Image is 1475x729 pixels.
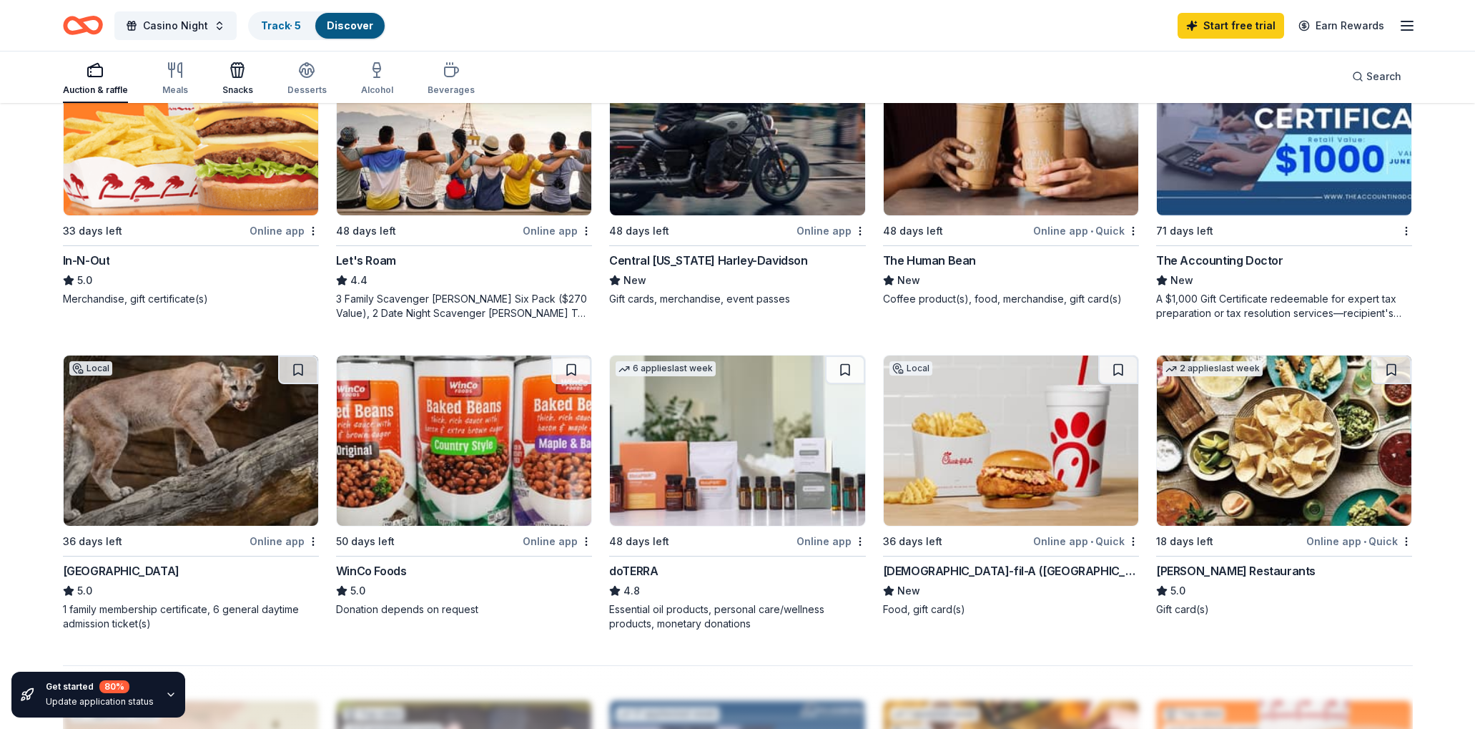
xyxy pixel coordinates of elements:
img: Image for The Human Bean [884,45,1138,215]
div: A $1,000 Gift Certificate redeemable for expert tax preparation or tax resolution services—recipi... [1156,292,1412,321]
a: Image for In-N-OutTop rated6 applieslast week33 days leftOnline appIn-N-Out5.0Merchandise, gift c... [63,44,319,306]
a: Image for Houston ZooLocal36 days leftOnline app[GEOGRAPHIC_DATA]5.01 family membership certifica... [63,355,319,631]
img: Image for The Accounting Doctor [1157,45,1411,215]
div: Update application status [46,696,154,708]
img: Image for Pappas Restaurants [1157,356,1411,526]
div: 2 applies last week [1163,361,1263,376]
div: Beverages [428,84,475,96]
div: [PERSON_NAME] Restaurants [1156,562,1316,579]
div: Online app [523,222,592,240]
button: Alcohol [361,56,393,103]
div: 3 Family Scavenger [PERSON_NAME] Six Pack ($270 Value), 2 Date Night Scavenger [PERSON_NAME] Two ... [336,292,592,321]
span: 5.0 [350,582,365,600]
button: Auction & raffle [63,56,128,103]
a: Image for Central Texas Harley-DavidsonLocal48 days leftOnline appCentral [US_STATE] Harley-David... [609,44,865,306]
div: 48 days left [883,222,943,240]
div: 33 days left [63,222,122,240]
a: Image for Pappas Restaurants2 applieslast week18 days leftOnline app•Quick[PERSON_NAME] Restauran... [1156,355,1412,617]
a: Home [63,9,103,42]
img: Image for Let's Roam [337,45,591,215]
div: 1 family membership certificate, 6 general daytime admission ticket(s) [63,602,319,631]
div: Coffee product(s), food, merchandise, gift card(s) [883,292,1139,306]
div: 18 days left [1156,533,1213,550]
a: Image for The Human Bean1 applylast week48 days leftOnline app•QuickThe Human BeanNewCoffee produ... [883,44,1139,306]
div: 50 days left [336,533,395,550]
a: Earn Rewards [1290,13,1393,39]
div: Local [69,361,112,376]
div: Online app [796,532,866,550]
div: 48 days left [609,533,669,550]
div: In-N-Out [63,252,110,269]
span: • [1090,536,1093,547]
button: Casino Night [114,11,237,40]
span: New [897,272,920,289]
span: New [1170,272,1193,289]
div: Get started [46,680,154,693]
div: 36 days left [883,533,942,550]
span: 5.0 [1170,582,1185,600]
span: 5.0 [77,582,92,600]
span: • [1364,536,1367,547]
a: Image for The Accounting Doctor17 applieslast week71 days leftThe Accounting DoctorNewA $1,000 Gi... [1156,44,1412,321]
img: Image for In-N-Out [64,45,318,215]
div: Donation depends on request [336,602,592,617]
div: Food, gift card(s) [883,602,1139,617]
button: Beverages [428,56,475,103]
span: Search [1366,68,1401,85]
a: Track· 5 [261,19,301,31]
div: Merchandise, gift certificate(s) [63,292,319,306]
span: • [1090,225,1093,237]
button: Desserts [287,56,327,103]
button: Meals [162,56,188,103]
div: Desserts [287,84,327,96]
div: The Human Bean [883,252,976,269]
div: 48 days left [336,222,396,240]
span: 5.0 [77,272,92,289]
a: Start free trial [1178,13,1284,39]
div: Gift cards, merchandise, event passes [609,292,865,306]
span: New [623,272,646,289]
div: Alcohol [361,84,393,96]
div: 6 applies last week [616,361,716,376]
img: Image for Central Texas Harley-Davidson [610,45,864,215]
img: Image for Chick-fil-A (Austin) [884,356,1138,526]
div: WinCo Foods [336,562,407,579]
a: Discover [327,19,373,31]
div: The Accounting Doctor [1156,252,1283,269]
div: Meals [162,84,188,96]
div: [GEOGRAPHIC_DATA] [63,562,179,579]
span: 4.8 [623,582,640,600]
a: Image for doTERRA6 applieslast week48 days leftOnline appdoTERRA4.8Essential oil products, person... [609,355,865,631]
div: Local [889,361,932,376]
div: Online app Quick [1033,222,1139,240]
div: Online app Quick [1033,532,1139,550]
span: Casino Night [143,17,208,34]
button: Track· 5Discover [248,11,386,40]
a: Image for WinCo Foods50 days leftOnline appWinCo Foods5.0Donation depends on request [336,355,592,617]
div: Online app Quick [1306,532,1412,550]
div: 71 days left [1156,222,1213,240]
button: Snacks [222,56,253,103]
img: Image for WinCo Foods [337,356,591,526]
div: 48 days left [609,222,669,240]
div: Central [US_STATE] Harley-Davidson [609,252,807,269]
div: Online app [796,222,866,240]
div: Online app [250,222,319,240]
a: Image for Chick-fil-A (Austin)Local36 days leftOnline app•Quick[DEMOGRAPHIC_DATA]-fil-A ([GEOGRAP... [883,355,1139,617]
div: Online app [523,532,592,550]
span: New [897,582,920,600]
div: Online app [250,532,319,550]
img: Image for Houston Zoo [64,356,318,526]
div: [DEMOGRAPHIC_DATA]-fil-A ([GEOGRAPHIC_DATA]) [883,562,1139,579]
div: 80 % [99,680,129,693]
a: Image for Let's Roam1 applylast week48 days leftOnline appLet's Roam4.43 Family Scavenger [PERSON... [336,44,592,321]
div: Essential oil products, personal care/wellness products, monetary donations [609,602,865,631]
img: Image for doTERRA [610,356,864,526]
button: Search [1341,62,1413,91]
div: Let's Roam [336,252,396,269]
div: Auction & raffle [63,84,128,96]
div: Snacks [222,84,253,96]
div: 36 days left [63,533,122,550]
span: 4.4 [350,272,367,289]
div: Gift card(s) [1156,602,1412,617]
